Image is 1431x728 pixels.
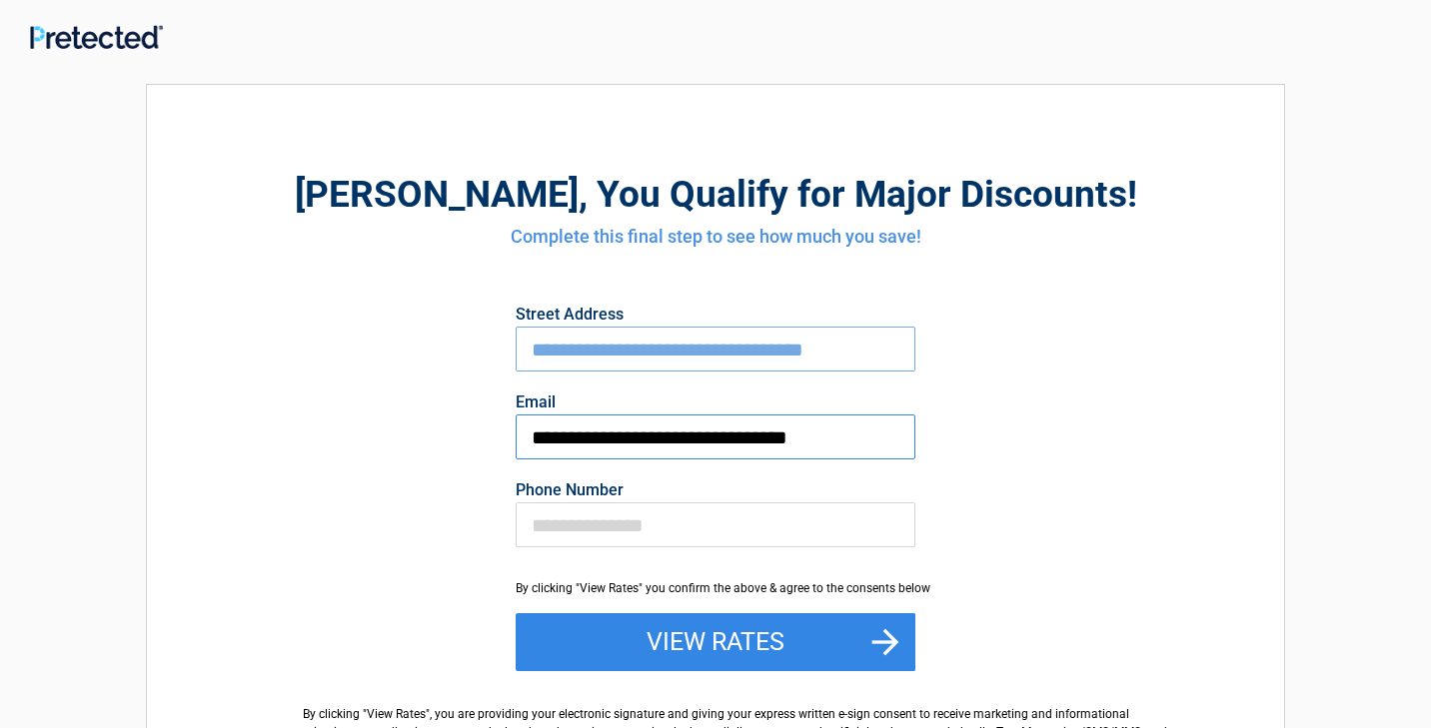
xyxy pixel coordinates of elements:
h4: Complete this final step to see how much you save! [257,224,1174,250]
span: View Rates [367,707,426,721]
img: Main Logo [30,25,163,49]
button: View Rates [516,613,915,671]
div: By clicking "View Rates" you confirm the above & agree to the consents below [516,579,915,597]
h2: , You Qualify for Major Discounts! [257,170,1174,219]
label: Street Address [516,307,915,323]
label: Email [516,394,915,410]
span: [PERSON_NAME] [295,173,579,216]
label: Phone Number [516,482,915,498]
